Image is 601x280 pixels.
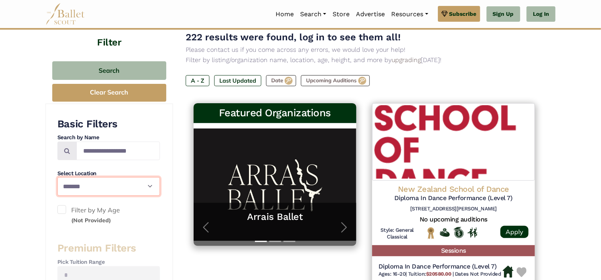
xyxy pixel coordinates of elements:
[214,75,261,86] label: Last Updated
[449,9,477,18] span: Subscribe
[378,227,416,240] h6: Style: General Classical
[57,242,160,255] h3: Premium Filters
[272,6,297,23] a: Home
[438,6,480,22] a: Subscribe
[441,9,448,18] img: gem.svg
[468,227,477,238] img: In Person
[46,17,173,49] h4: Filter
[455,271,501,277] span: Dates Not Provided
[378,263,501,271] h5: Diploma In Dance Performance (Level 7)
[57,258,160,266] h4: Pick Tuition Range
[527,6,555,22] a: Log In
[388,6,431,23] a: Resources
[297,6,329,23] a: Search
[378,271,406,277] span: Ages: 16-20
[426,227,436,239] img: National
[372,103,535,181] img: Logo
[71,217,111,224] small: (Not Provided)
[269,237,281,246] button: Slide 2
[378,206,529,212] h6: [STREET_ADDRESS][PERSON_NAME]
[426,271,451,277] b: $20580.00
[200,106,350,120] h3: Featured Organizations
[186,45,543,55] p: Please contact us if you come across any errors, we would love your help!
[57,117,160,131] h3: Basic Filters
[57,134,160,142] h4: Search by Name
[408,271,453,277] span: Tuition:
[186,32,401,43] span: 222 results were found, log in to see them all!
[283,237,295,246] button: Slide 3
[186,75,209,86] label: A - Z
[52,61,166,80] button: Search
[378,271,501,278] h6: | |
[378,216,529,224] h5: No upcoming auditions
[353,6,388,23] a: Advertise
[301,75,370,86] label: Upcoming Auditions
[500,226,529,238] a: Apply
[57,170,160,178] h4: Select Location
[503,266,514,278] img: Housing Available
[329,6,353,23] a: Store
[440,228,450,237] img: Offers Financial Aid
[266,75,296,86] label: Date
[372,245,535,257] h5: Sessions
[378,184,529,194] h4: New Zealand School of Dance
[52,84,166,102] button: Clear Search
[186,55,543,65] p: Filter by listing/organization name, location, age, height, and more by [DATE]!
[76,142,160,160] input: Search by names...
[517,267,527,277] img: Heart
[202,211,348,223] a: Arrais Ballet
[57,205,160,225] label: Filter by My Age
[255,237,267,246] button: Slide 1
[392,56,421,64] a: upgrading
[378,194,529,202] h5: Diploma In Dance Performance (Level 7)
[487,6,520,22] a: Sign Up
[454,227,464,238] img: Offers Scholarship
